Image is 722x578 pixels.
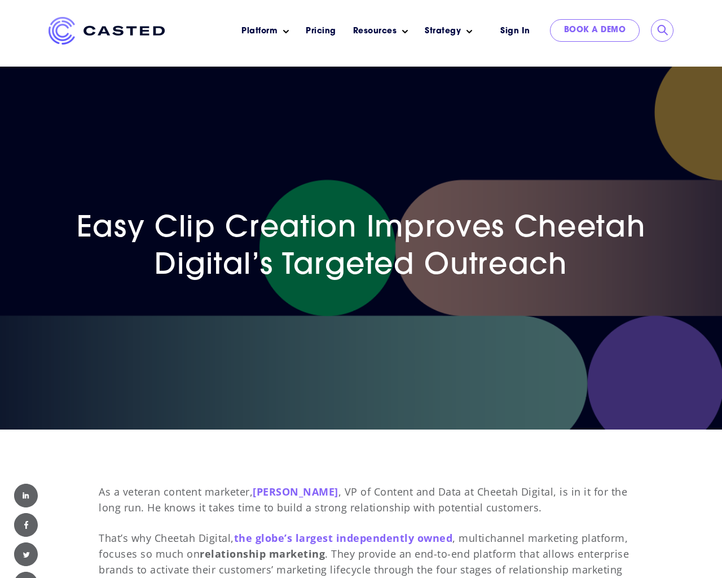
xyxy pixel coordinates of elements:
[14,542,38,566] img: Twitter
[77,214,646,281] span: Easy Clip Creation Improves Cheetah Digital’s Targeted Outreach
[234,531,453,545] a: the globe’s largest independently owned
[14,484,38,507] img: Linked
[550,19,640,42] a: Book a Demo
[306,25,336,37] a: Pricing
[425,25,461,37] a: Strategy
[657,25,668,36] input: Submit
[200,547,325,561] strong: relationship marketing
[253,485,338,498] a: [PERSON_NAME]
[14,513,38,537] img: Facebook
[241,25,278,37] a: Platform
[99,484,636,515] p: As a veteran content marketer, , VP of Content and Data at Cheetah Digital, is in it for the long...
[182,17,481,46] nav: Main menu
[49,17,165,45] img: Casted_Logo_Horizontal_FullColor_PUR_BLUE
[353,25,397,37] a: Resources
[486,19,544,43] a: Sign In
